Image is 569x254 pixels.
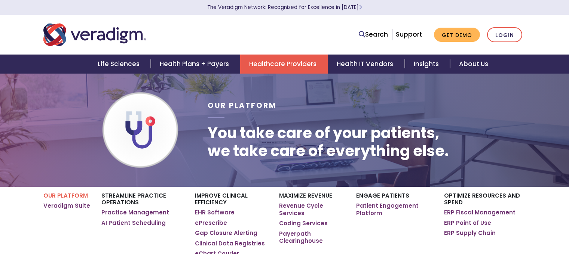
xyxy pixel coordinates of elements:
[208,100,277,111] span: Our Platform
[279,202,345,217] a: Revenue Cycle Services
[43,202,90,210] a: Veradigm Suite
[195,209,235,216] a: EHR Software
[356,202,433,217] a: Patient Engagement Platform
[487,27,522,43] a: Login
[240,55,328,74] a: Healthcare Providers
[359,4,362,11] span: Learn More
[328,55,404,74] a: Health IT Vendors
[450,55,497,74] a: About Us
[444,209,516,216] a: ERP Fiscal Management
[279,230,345,245] a: Payerpath Clearinghouse
[405,55,450,74] a: Insights
[208,124,449,160] h1: You take care of your patients, we take care of everything else.
[434,28,480,42] a: Get Demo
[101,209,169,216] a: Practice Management
[101,219,166,227] a: AI Patient Scheduling
[43,22,146,47] img: Veradigm logo
[444,229,496,237] a: ERP Supply Chain
[195,240,265,247] a: Clinical Data Registries
[89,55,151,74] a: Life Sciences
[359,30,388,40] a: Search
[195,229,257,237] a: Gap Closure Alerting
[279,220,328,227] a: Coding Services
[151,55,240,74] a: Health Plans + Payers
[444,219,491,227] a: ERP Point of Use
[207,4,362,11] a: The Veradigm Network: Recognized for Excellence in [DATE]Learn More
[195,219,227,227] a: ePrescribe
[396,30,422,39] a: Support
